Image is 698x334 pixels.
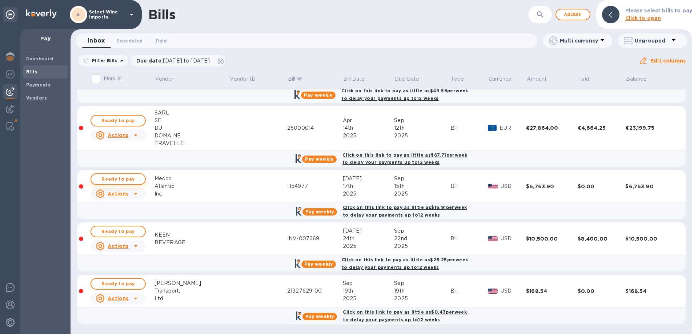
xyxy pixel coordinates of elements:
div: Unpin categories [3,7,17,22]
div: Ltd. [155,295,229,302]
p: USD [501,287,526,295]
div: DU [155,124,229,132]
span: [DATE] to [DATE] [163,58,210,64]
p: Multi currency [560,37,598,44]
p: Due Date [395,75,419,83]
div: Atlantic [155,182,229,190]
span: Paid [156,37,167,45]
b: Click to open [625,15,661,21]
b: Pay weekly [305,209,334,214]
b: Pay weekly [305,314,334,319]
div: 2025 [394,242,450,250]
div: DOMAINE [155,132,229,140]
div: $6,763.90 [625,183,676,190]
span: Balance [626,75,656,83]
div: 17th [343,182,394,190]
div: 19th [343,287,394,295]
div: $0.00 [578,287,626,295]
div: Sep [343,279,394,287]
b: Click on this link to pay as little as $67.71 per week to delay your payments up to 12 weeks [342,152,467,165]
div: 2025 [343,242,394,250]
span: Ready to pay [97,116,139,125]
p: Filter Bills [89,57,117,64]
div: INV-007669 [287,235,343,242]
p: Balance [626,75,646,83]
p: Amount [527,75,547,83]
div: $10,500.00 [625,235,676,242]
b: Click on this link to pay as little as $0.43 per week to delay your payments up to 12 weeks [343,309,467,322]
div: Sep [394,227,450,235]
div: [DATE] [343,227,394,235]
div: Sep [394,117,450,124]
span: Inbox [88,36,105,46]
div: 2025 [394,132,450,140]
div: 15th [394,182,450,190]
p: Ungrouped [635,37,669,44]
div: 2025 [343,295,394,302]
div: Sep [394,279,450,287]
div: KEEN [155,231,229,239]
div: Bill [450,182,488,190]
img: USD [488,289,498,294]
img: Logo [26,9,57,18]
div: Inc. [155,190,229,198]
span: Currency [489,75,511,83]
u: Actions [108,191,128,197]
h1: Bills [148,7,175,22]
span: Vendor [155,75,183,83]
p: Type [451,75,464,83]
div: 14th [343,124,394,132]
div: $10,500.00 [526,235,578,242]
b: Dashboard [26,56,54,61]
div: $168.54 [625,287,676,295]
b: Click on this link to pay as little as $16.91 per week to delay your payments up to 12 weeks [343,205,467,218]
div: Medco [155,175,229,182]
p: USD [501,235,526,242]
div: 12th [394,124,450,132]
div: 19th [394,287,450,295]
span: Scheduled [116,37,143,45]
div: SE [155,117,229,124]
div: 2025 [343,132,394,140]
div: 2025 [394,295,450,302]
button: Ready to pay [91,226,146,237]
div: Due date:[DATE] to [DATE] [131,55,226,67]
p: Mark all [104,75,123,83]
div: 21927629-00 [287,287,343,295]
div: 2025 [343,190,394,198]
p: Bill № [288,75,303,83]
p: EUR [500,124,526,132]
button: Ready to pay [91,115,146,126]
span: Type [451,75,473,83]
p: Vendor ID [230,75,255,83]
div: Sep [394,175,450,182]
b: Pay weekly [305,156,334,162]
button: Ready to pay [91,173,146,185]
button: Ready to pay [91,278,146,290]
div: TRAVELLE [155,140,229,147]
b: Bills [26,69,37,75]
div: Bill [450,287,488,295]
span: Bill Date [343,75,374,83]
p: USD [501,182,526,190]
p: Bill Date [343,75,365,83]
b: Please select bills to pay [625,8,692,13]
b: Pay weekly [304,261,333,267]
div: 24th [343,235,394,242]
img: USD [488,236,498,241]
span: Add bill [562,10,584,19]
div: €27,864.00 [526,124,578,132]
b: Payments [26,82,51,88]
div: $168.54 [526,287,578,295]
div: [PERSON_NAME] [155,279,229,287]
div: Apr [343,117,394,124]
div: [DATE] [343,175,394,182]
b: Pay weekly [304,92,333,98]
div: SARL [155,109,229,117]
div: Bill [450,235,488,242]
b: Click on this link to pay as little as $26.25 per week to delay your payments up to 12 weeks [342,257,468,270]
span: Bill № [288,75,312,83]
p: Vendor [155,75,174,83]
p: Due date : [136,57,214,64]
div: 22nd [394,235,450,242]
